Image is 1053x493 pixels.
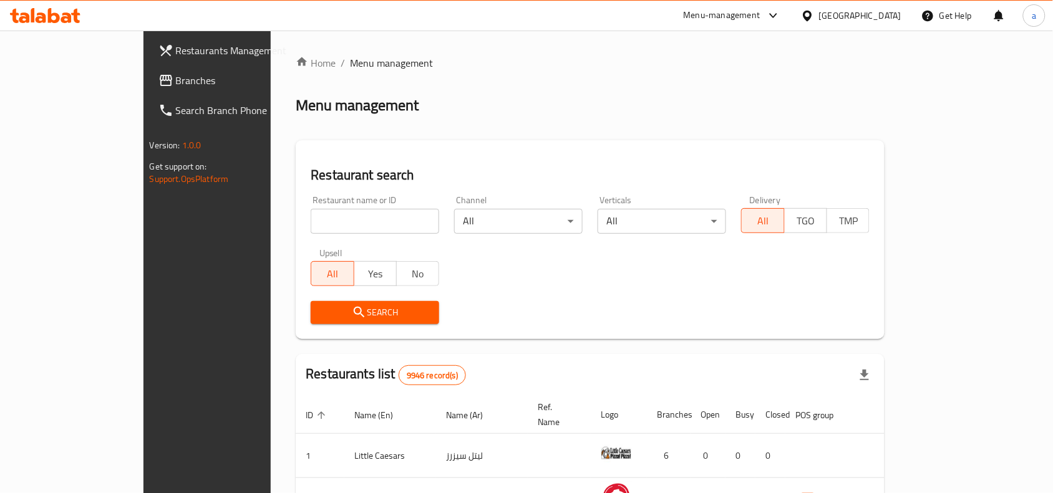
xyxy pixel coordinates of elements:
[296,95,419,115] h2: Menu management
[176,43,309,58] span: Restaurants Management
[647,434,691,478] td: 6
[148,36,319,65] a: Restaurants Management
[350,55,433,70] span: Menu management
[354,261,397,286] button: Yes
[598,209,726,234] div: All
[684,8,760,23] div: Menu-management
[601,438,632,469] img: Little Caesars
[538,400,576,429] span: Ref. Name
[725,434,755,478] td: 0
[296,434,344,478] td: 1
[741,208,784,233] button: All
[311,166,870,184] h2: Restaurant search
[819,9,901,22] div: [GEOGRAPHIC_DATA]
[176,103,309,118] span: Search Branch Phone
[750,196,781,204] label: Delivery
[725,396,755,434] th: Busy
[150,171,229,187] a: Support.OpsPlatform
[790,212,822,230] span: TGO
[691,396,725,434] th: Open
[150,137,180,153] span: Version:
[784,208,827,233] button: TGO
[344,434,436,478] td: Little Caesars
[311,261,354,286] button: All
[321,305,429,320] span: Search
[354,408,409,423] span: Name (En)
[399,365,466,385] div: Total records count
[148,95,319,125] a: Search Branch Phone
[691,434,725,478] td: 0
[148,65,319,95] a: Branches
[319,249,342,257] label: Upsell
[755,434,785,478] td: 0
[747,212,779,230] span: All
[182,137,201,153] span: 1.0.0
[402,265,434,283] span: No
[436,434,528,478] td: ليتل سيزرز
[454,209,583,234] div: All
[647,396,691,434] th: Branches
[832,212,865,230] span: TMP
[311,301,439,324] button: Search
[827,208,870,233] button: TMP
[176,73,309,88] span: Branches
[296,55,885,70] nav: breadcrumb
[396,261,439,286] button: No
[359,265,392,283] span: Yes
[306,365,466,385] h2: Restaurants list
[591,396,647,434] th: Logo
[399,370,465,381] span: 9946 record(s)
[341,55,345,70] li: /
[795,408,850,423] span: POS group
[150,158,207,175] span: Get support on:
[311,209,439,234] input: Search for restaurant name or ID..
[850,360,880,390] div: Export file
[316,265,349,283] span: All
[1032,9,1036,22] span: a
[755,396,785,434] th: Closed
[306,408,329,423] span: ID
[446,408,499,423] span: Name (Ar)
